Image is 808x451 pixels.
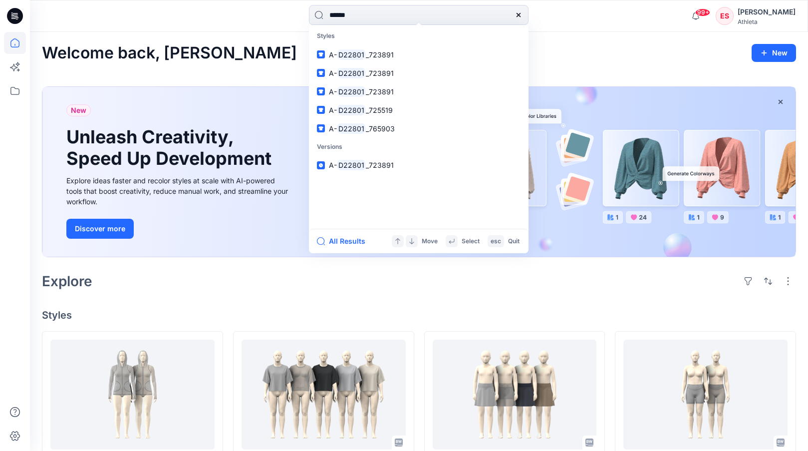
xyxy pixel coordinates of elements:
span: A- [329,69,337,77]
mark: D22801 [337,123,366,134]
mark: D22801 [337,67,366,79]
span: _725519 [366,106,393,114]
a: A-D22801_765903 [311,119,527,138]
p: Move [422,236,438,247]
a: A-D22801_723891 [311,156,527,174]
span: New [71,104,86,116]
a: A-D22801_725519 [311,101,527,119]
p: Styles [311,27,527,45]
span: _723891 [366,161,394,169]
span: 99+ [695,8,710,16]
span: A- [329,87,337,96]
div: [PERSON_NAME] [738,6,796,18]
span: _765903 [366,124,395,133]
h2: Explore [42,273,92,289]
span: _723891 [366,69,394,77]
span: _723891 [366,50,394,59]
span: A- [329,161,337,169]
mark: D22801 [337,49,366,60]
span: _723891 [366,87,394,96]
mark: D22801 [337,159,366,171]
a: A-D22801_723891 [311,82,527,101]
div: ES [716,7,734,25]
span: A- [329,124,337,133]
a: A-D80064_830971 [50,340,215,450]
a: A-D82868_832967-OP 01 [623,340,788,450]
p: Select [462,236,480,247]
div: Athleta [738,18,796,25]
button: New [752,44,796,62]
p: Versions [311,138,527,156]
a: A-D45619_765791 [242,340,406,450]
a: A-D22801_723891 [311,64,527,82]
mark: D22801 [337,104,366,116]
span: A- [329,106,337,114]
h2: Welcome back, [PERSON_NAME] [42,44,297,62]
div: Explore ideas faster and recolor styles at scale with AI-powered tools that boost creativity, red... [66,175,291,207]
h4: Styles [42,309,796,321]
p: Quit [508,236,520,247]
a: Discover more [66,219,291,239]
a: A-D22801_723891 [311,45,527,64]
h1: Unleash Creativity, Speed Up Development [66,126,276,169]
button: Discover more [66,219,134,239]
span: A- [329,50,337,59]
button: All Results [317,235,372,247]
a: A-D18625_525453 [433,340,597,450]
mark: D22801 [337,86,366,97]
p: esc [491,236,501,247]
